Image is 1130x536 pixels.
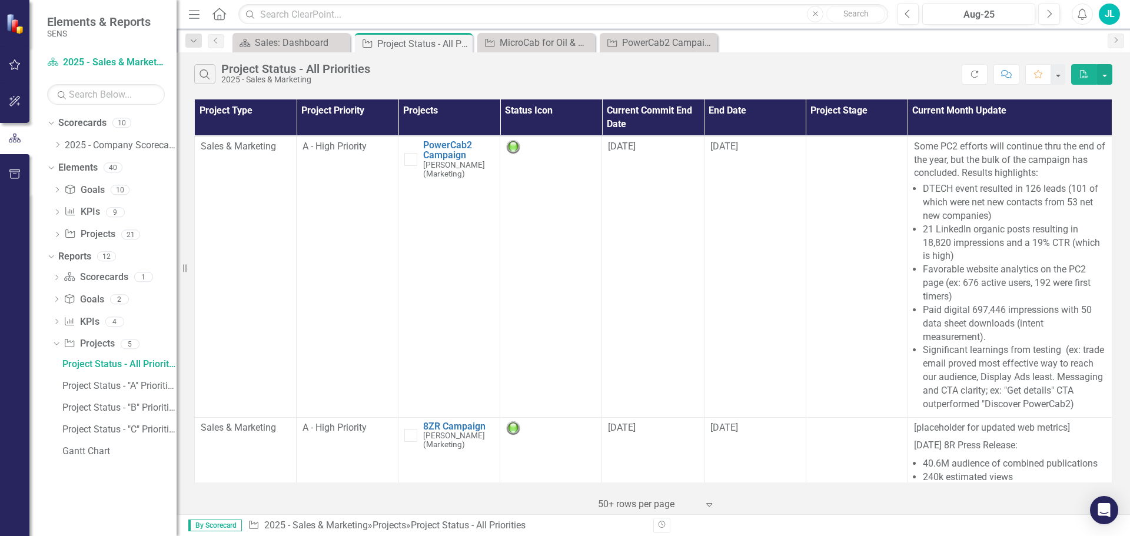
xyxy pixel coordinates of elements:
[121,339,139,349] div: 5
[926,8,1031,22] div: Aug-25
[62,446,177,457] div: Gantt Chart
[398,136,500,417] td: Double-Click to Edit Right Click for Context Menu
[500,35,592,50] div: MicroCab for Oil & Gas Campaign
[59,398,177,417] a: Project Status - "B" Priorities
[112,118,131,128] div: 10
[603,35,714,50] a: PowerCab2 Campaign
[47,29,151,38] small: SENS
[423,431,494,449] small: [PERSON_NAME] (Marketing)
[914,421,1106,437] p: [placeholder for updated web metrics]
[264,520,368,531] a: 2025 - Sales & Marketing
[506,140,520,154] img: Green: On Track
[104,162,122,172] div: 40
[506,421,520,435] img: Green: On Track
[47,56,165,69] a: 2025 - Sales & Marketing
[806,417,908,506] td: Double-Click to Edit
[1099,4,1120,25] button: JL
[58,250,91,264] a: Reports
[64,184,104,197] a: Goals
[105,317,124,327] div: 4
[58,116,107,130] a: Scorecards
[622,35,714,50] div: PowerCab2 Campaign
[423,140,494,161] a: PowerCab2 Campaign
[111,185,129,195] div: 10
[188,520,242,531] span: By Scorecard
[62,424,177,435] div: Project Status - "C" Priorities
[62,359,177,369] div: Project Status - All Priorities
[500,417,602,506] td: Double-Click to Edit
[6,14,26,34] img: ClearPoint Strategy
[62,381,177,391] div: Project Status - "A" Priorities - Excludes NPI
[121,229,140,239] div: 21
[710,141,738,152] span: [DATE]
[65,139,177,152] a: 2025 - Company Scorecard
[64,205,99,219] a: KPIs
[1090,496,1118,524] div: Open Intercom Messenger
[908,417,1112,506] td: Double-Click to Edit
[235,35,347,50] a: Sales: Dashboard
[59,355,177,374] a: Project Status - All Priorities
[423,161,494,178] small: [PERSON_NAME] (Marketing)
[201,422,276,433] span: Sales & Marketing
[423,421,494,432] a: 8ZR Campaign
[908,136,1112,417] td: Double-Click to Edit
[110,294,129,304] div: 2
[922,4,1035,25] button: Aug-25
[221,62,370,75] div: Project Status - All Priorities
[923,263,1106,304] li: Favorable website analytics on the PC2 page (ex: 676 active users, 192 were first timers)
[377,36,470,51] div: Project Status - All Priorities
[608,422,636,433] span: [DATE]
[914,140,1106,181] p: Some PC2 efforts will continue thru the end of the year, but the bulk of the campaign has conclud...
[480,35,592,50] a: MicroCab for Oil & Gas Campaign
[64,315,99,329] a: KPIs
[64,228,115,241] a: Projects
[58,161,98,175] a: Elements
[303,141,367,152] span: A - High Priority
[923,304,1106,344] li: Paid digital 697,446 impressions with 50 data sheet downloads (intent measurement).
[238,4,888,25] input: Search ClearPoint...
[914,437,1106,455] p: [DATE] 8R Press Release:
[500,136,602,417] td: Double-Click to Edit
[64,337,114,351] a: Projects
[826,6,885,22] button: Search
[923,457,1106,471] li: 40.6M audience of combined publications
[59,442,177,461] a: Gantt Chart
[47,84,165,105] input: Search Below...
[923,471,1106,484] li: 240k estimated views
[710,422,738,433] span: [DATE]
[64,293,104,307] a: Goals
[255,35,347,50] div: Sales: Dashboard
[47,15,151,29] span: Elements & Reports
[134,272,153,282] div: 1
[923,182,1106,223] li: DTECH event resulted in 126 leads (101 of which were net new contacts from 53 net new companies)
[62,402,177,413] div: Project Status - "B" Priorities
[248,519,644,532] div: » »
[303,422,367,433] span: A - High Priority
[923,344,1106,411] li: Significant learnings from testing (ex: trade email proved most effective way to reach our audien...
[806,136,908,417] td: Double-Click to Edit
[64,271,128,284] a: Scorecards
[411,520,526,531] div: Project Status - All Priorities
[201,141,276,152] span: Sales & Marketing
[373,520,406,531] a: Projects
[97,252,116,262] div: 12
[398,417,500,506] td: Double-Click to Edit Right Click for Context Menu
[59,377,177,395] a: Project Status - "A" Priorities - Excludes NPI
[608,141,636,152] span: [DATE]
[106,207,125,217] div: 9
[843,9,869,18] span: Search
[221,75,370,84] div: 2025 - Sales & Marketing
[923,223,1106,264] li: 21 LinkedIn organic posts resulting in 18,820 impressions and a 19% CTR (which is high)
[59,420,177,439] a: Project Status - "C" Priorities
